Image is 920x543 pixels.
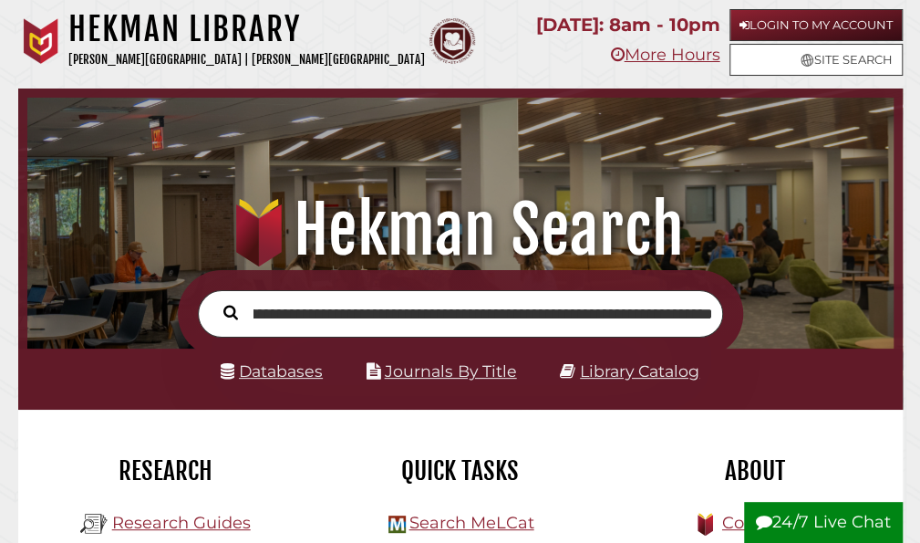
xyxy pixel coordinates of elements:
img: Calvin University [18,18,64,64]
i: Search [223,305,238,321]
h2: Quick Tasks [326,455,594,486]
a: Journals By Title [385,361,517,381]
h2: Research [32,455,299,486]
a: Site Search [729,44,903,76]
a: Search MeLCat [408,513,533,533]
h1: Hekman Library [68,9,425,49]
img: Hekman Library Logo [80,510,108,538]
p: [PERSON_NAME][GEOGRAPHIC_DATA] | [PERSON_NAME][GEOGRAPHIC_DATA] [68,49,425,70]
a: Library Catalog [580,361,699,381]
a: Login to My Account [729,9,903,41]
h1: Hekman Search [41,190,880,270]
img: Calvin Theological Seminary [429,18,475,64]
a: Databases [221,361,323,381]
a: Contact Us [722,513,812,533]
h2: About [621,455,888,486]
a: More Hours [610,45,719,65]
p: [DATE]: 8am - 10pm [535,9,719,41]
a: Research Guides [112,513,251,533]
img: Hekman Library Logo [388,516,406,533]
button: Search [214,300,247,323]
